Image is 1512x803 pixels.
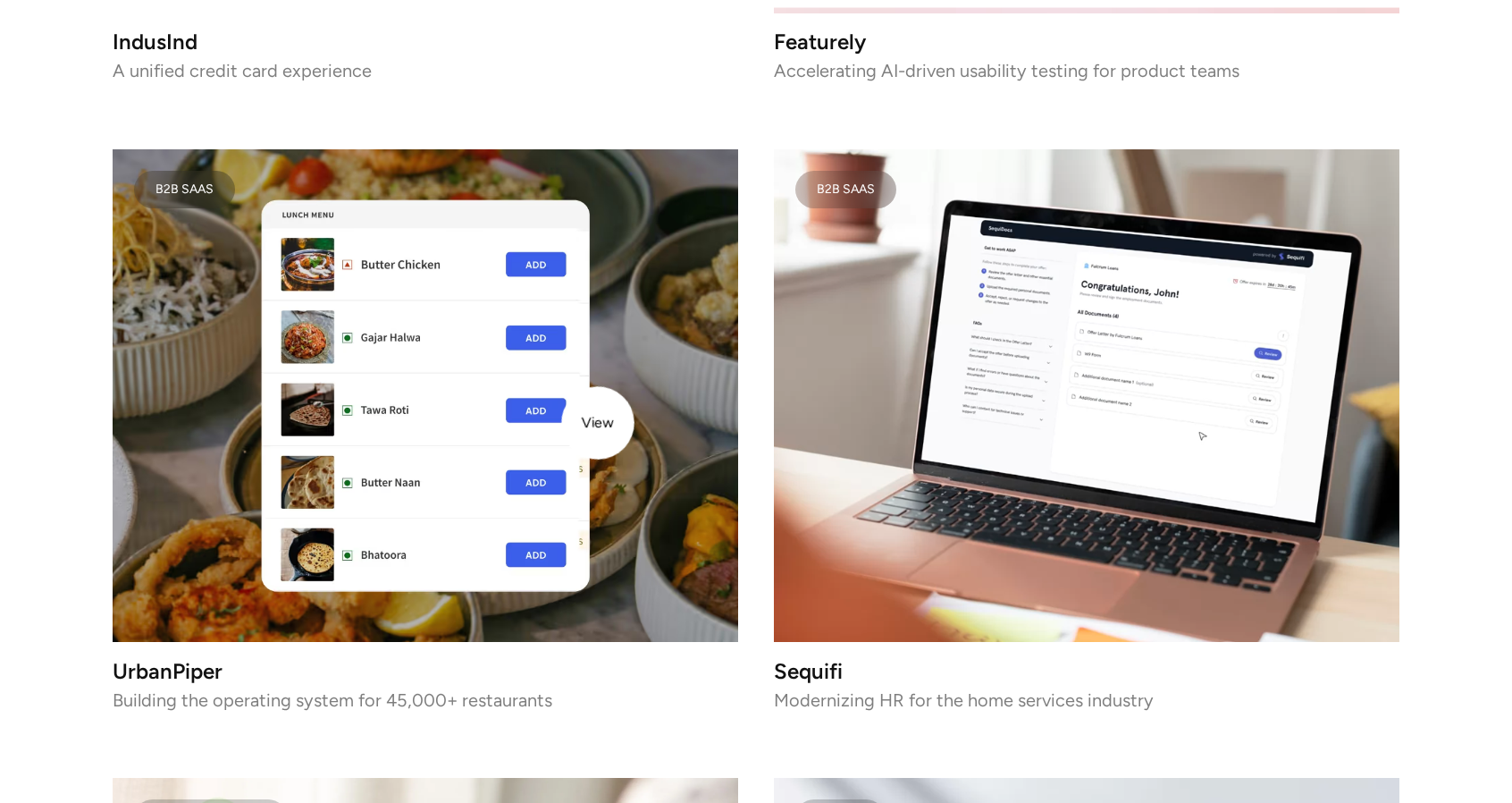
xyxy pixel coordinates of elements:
[113,149,738,706] a: B2B SAASUrbanPiperBuilding the operating system for 45,000+ restaurants
[113,693,738,706] p: Building the operating system for 45,000+ restaurants
[113,664,738,679] h3: UrbanPiper
[774,149,1399,706] a: B2B SaaSSequifiModernizing HR for the home services industry
[155,185,214,194] div: B2B SAAS
[817,185,875,194] div: B2B SaaS
[774,693,1399,706] p: Modernizing HR for the home services industry
[113,35,738,50] h3: IndusInd
[774,664,1399,679] h3: Sequifi
[113,64,738,77] p: A unified credit card experience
